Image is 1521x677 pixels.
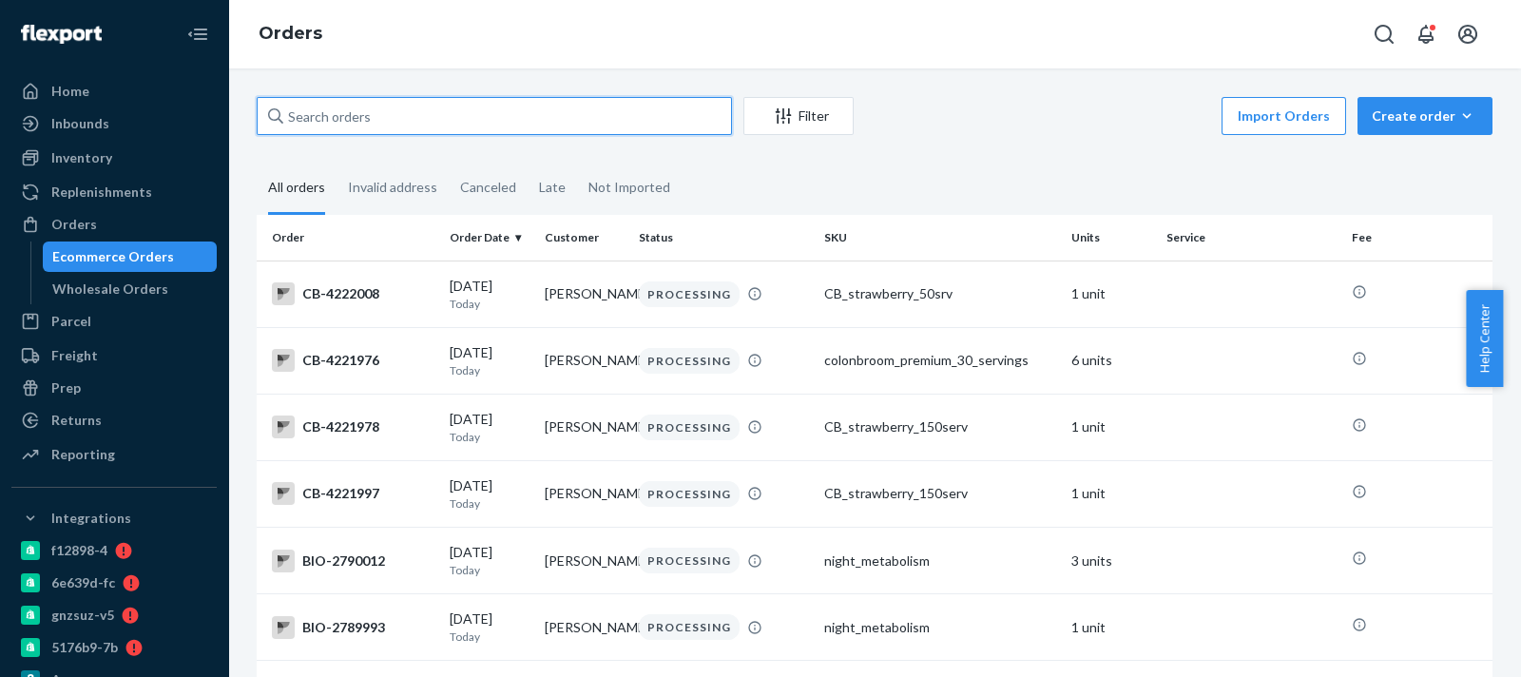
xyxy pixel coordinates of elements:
button: Create order [1357,97,1492,135]
a: Parcel [11,306,217,337]
div: [DATE] [450,277,529,312]
a: Inbounds [11,108,217,139]
div: PROCESSING [639,614,740,640]
div: CB-4221976 [272,349,434,372]
td: 1 unit [1064,261,1159,327]
div: CB_strawberry_150serv [824,417,1056,436]
p: Today [450,629,529,645]
div: PROCESSING [639,415,740,440]
a: Ecommerce Orders [43,242,218,272]
p: Today [450,362,529,378]
a: Freight [11,340,217,371]
td: 6 units [1064,327,1159,394]
td: [PERSON_NAME] [537,261,632,327]
div: [DATE] [450,476,529,512]
div: Integrations [51,509,131,528]
div: [DATE] [450,410,529,445]
div: Orders [51,215,97,234]
div: Replenishments [51,183,152,202]
th: Units [1064,215,1159,261]
div: PROCESSING [639,548,740,573]
button: Import Orders [1222,97,1346,135]
th: Service [1159,215,1344,261]
div: Prep [51,378,81,397]
div: 6e639d-fc [51,573,115,592]
p: Today [450,495,529,512]
td: 1 unit [1064,394,1159,460]
td: [PERSON_NAME] [537,394,632,460]
div: [DATE] [450,543,529,578]
div: [DATE] [450,343,529,378]
td: [PERSON_NAME] [537,460,632,527]
p: Today [450,429,529,445]
div: Home [51,82,89,101]
th: Order [257,215,442,261]
a: Returns [11,405,217,435]
div: Customer [545,229,625,245]
a: Reporting [11,439,217,470]
div: CB-4221978 [272,416,434,438]
a: Prep [11,373,217,403]
div: colonbroom_premium_30_servings [824,351,1056,370]
td: 1 unit [1064,460,1159,527]
div: Inbounds [51,114,109,133]
a: Inventory [11,143,217,173]
a: Replenishments [11,177,217,207]
div: [DATE] [450,609,529,645]
div: f12898-4 [51,541,107,560]
a: 6e639d-fc [11,568,217,598]
div: Create order [1372,106,1478,126]
ol: breadcrumbs [243,7,337,62]
a: Orders [11,209,217,240]
div: CB_strawberry_150serv [824,484,1056,503]
div: Freight [51,346,98,365]
div: Invalid address [348,163,437,212]
div: 5176b9-7b [51,638,118,657]
td: 1 unit [1064,594,1159,661]
div: Not Imported [588,163,670,212]
div: PROCESSING [639,348,740,374]
div: PROCESSING [639,481,740,507]
a: Wholesale Orders [43,274,218,304]
button: Filter [743,97,854,135]
button: Open notifications [1407,15,1445,53]
a: Orders [259,23,322,44]
a: Home [11,76,217,106]
a: gnzsuz-v5 [11,600,217,630]
div: Inventory [51,148,112,167]
div: BIO-2790012 [272,550,434,572]
button: Integrations [11,503,217,533]
td: [PERSON_NAME] [537,594,632,661]
button: Help Center [1466,290,1503,387]
div: All orders [268,163,325,215]
div: night_metabolism [824,551,1056,571]
a: 5176b9-7b [11,632,217,663]
div: CB-4222008 [272,282,434,305]
th: Fee [1344,215,1492,261]
p: Today [450,296,529,312]
input: Search orders [257,97,732,135]
td: [PERSON_NAME] [537,528,632,594]
th: Order Date [442,215,537,261]
div: PROCESSING [639,281,740,307]
div: Returns [51,411,102,430]
div: gnzsuz-v5 [51,606,114,625]
div: Wholesale Orders [52,280,168,299]
div: BIO-2789993 [272,616,434,639]
div: Filter [744,106,853,126]
div: CB_strawberry_50srv [824,284,1056,303]
div: Ecommerce Orders [52,247,174,266]
div: Canceled [460,163,516,212]
button: Open account menu [1449,15,1487,53]
img: Flexport logo [21,25,102,44]
div: Late [539,163,566,212]
a: f12898-4 [11,535,217,566]
button: Close Navigation [179,15,217,53]
button: Open Search Box [1365,15,1403,53]
td: [PERSON_NAME] [537,327,632,394]
td: 3 units [1064,528,1159,594]
div: CB-4221997 [272,482,434,505]
th: Status [631,215,817,261]
p: Today [450,562,529,578]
